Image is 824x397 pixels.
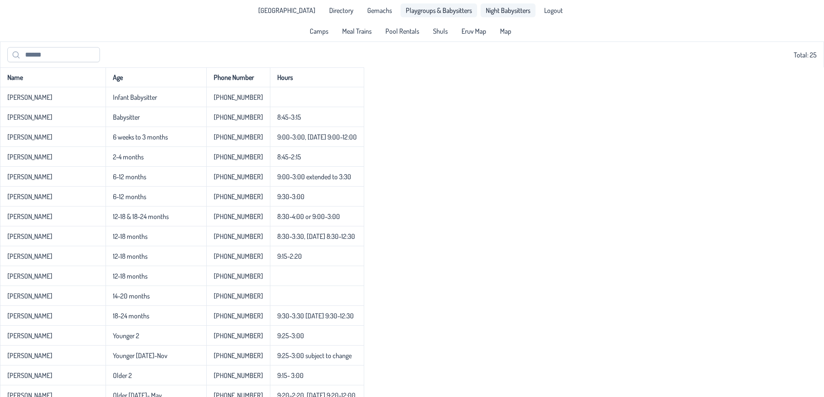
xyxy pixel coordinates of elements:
[539,3,568,17] li: Logout
[214,172,263,181] p-celleditor: [PHONE_NUMBER]
[113,351,167,360] p-celleditor: Younger [DATE]-Nov
[113,113,140,121] p-celleditor: Babysitter
[310,28,328,35] span: Camps
[362,3,397,17] a: Gemachs
[7,47,817,62] div: Total: 25
[481,3,535,17] a: Night Babysitters
[342,28,372,35] span: Meal Trains
[486,7,530,14] span: Night Babysitters
[277,351,352,360] p-celleditor: 9:25-3:00 subject to change
[277,371,304,380] p-celleditor: 9:15- 3:00
[277,172,351,181] p-celleditor: 9:00-3:00 extended to 3:30
[113,252,147,260] p-celleditor: 12-18 months
[214,331,263,340] p-celleditor: [PHONE_NUMBER]
[214,113,263,121] p-celleditor: [PHONE_NUMBER]
[380,24,424,38] a: Pool Rentals
[214,133,263,141] p-celleditor: [PHONE_NUMBER]
[385,28,419,35] span: Pool Rentals
[305,24,333,38] a: Camps
[7,292,52,300] p-celleditor: [PERSON_NAME]
[7,272,52,280] p-celleditor: [PERSON_NAME]
[329,7,353,14] span: Directory
[428,24,453,38] a: Shuls
[544,7,563,14] span: Logout
[206,67,270,87] th: Phone Number
[113,292,150,300] p-celleditor: 14-20 months
[7,172,52,181] p-celleditor: [PERSON_NAME]
[500,28,511,35] span: Map
[7,192,52,201] p-celleditor: [PERSON_NAME]
[113,272,147,280] p-celleditor: 12-18 months
[7,252,52,260] p-celleditor: [PERSON_NAME]
[214,93,263,102] p-celleditor: [PHONE_NUMBER]
[406,7,472,14] span: Playgroups & Babysitters
[7,212,52,221] p-celleditor: [PERSON_NAME]
[324,3,359,17] a: Directory
[7,133,52,141] p-celleditor: [PERSON_NAME]
[113,212,169,221] p-celleditor: 12-18 & 18-24 months
[277,252,302,260] p-celleditor: 9:15-2:20
[7,113,52,121] p-celleditor: [PERSON_NAME]
[214,371,263,380] p-celleditor: [PHONE_NUMBER]
[7,351,52,360] p-celleditor: [PERSON_NAME]
[401,3,477,17] a: Playgroups & Babysitters
[7,93,52,102] p-celleditor: [PERSON_NAME]
[113,371,132,380] p-celleditor: Older 2
[106,67,206,87] th: Age
[277,232,355,241] p-celleditor: 8:30-3:30, [DATE] 8:30-12:30
[7,371,52,380] p-celleditor: [PERSON_NAME]
[113,93,157,102] p-celleditor: Infant Babysitter
[7,152,52,161] p-celleditor: [PERSON_NAME]
[277,152,301,161] p-celleditor: 8:45-2:15
[270,67,364,87] th: Hours
[214,351,263,360] p-celleditor: [PHONE_NUMBER]
[113,331,139,340] p-celleditor: Younger 2
[113,172,146,181] p-celleditor: 6-12 months
[214,192,263,201] p-celleditor: [PHONE_NUMBER]
[277,133,357,141] p-celleditor: 9:00-3:00, [DATE] 9:00-12:00
[277,212,340,221] p-celleditor: 8:30-4:00 or 9:00-3:00
[433,28,448,35] span: Shuls
[337,24,377,38] a: Meal Trains
[113,133,168,141] p-celleditor: 6 weeks to 3 months
[214,212,263,221] p-celleditor: [PHONE_NUMBER]
[253,3,321,17] a: [GEOGRAPHIC_DATA]
[113,192,146,201] p-celleditor: 6-12 months
[214,252,263,260] p-celleditor: [PHONE_NUMBER]
[113,232,147,241] p-celleditor: 12-18 months
[113,311,149,320] p-celleditor: 18-24 months
[462,28,486,35] span: Eruv Map
[7,311,52,320] p-celleditor: [PERSON_NAME]
[253,3,321,17] li: Pine Lake Park
[7,232,52,241] p-celleditor: [PERSON_NAME]
[456,24,491,38] a: Eruv Map
[113,152,144,161] p-celleditor: 2-4 months
[214,152,263,161] p-celleditor: [PHONE_NUMBER]
[367,7,392,14] span: Gemachs
[495,24,516,38] a: Map
[7,331,52,340] p-celleditor: [PERSON_NAME]
[214,232,263,241] p-celleditor: [PHONE_NUMBER]
[277,113,301,121] p-celleditor: 8:45-3:15
[258,7,315,14] span: [GEOGRAPHIC_DATA]
[277,331,304,340] p-celleditor: 9:25-3:00
[277,192,305,201] p-celleditor: 9:30-3:00
[214,311,263,320] p-celleditor: [PHONE_NUMBER]
[214,272,263,280] p-celleditor: [PHONE_NUMBER]
[214,292,263,300] p-celleditor: [PHONE_NUMBER]
[277,311,354,320] p-celleditor: 9:30-3:30 [DATE] 9:30-12:30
